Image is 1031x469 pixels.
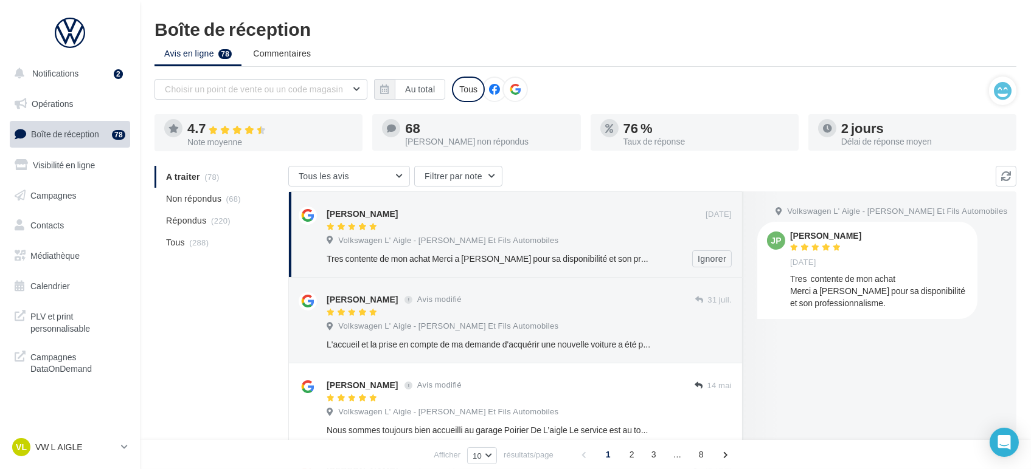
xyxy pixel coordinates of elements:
div: Délai de réponse moyen [841,137,1007,146]
span: 31 juil. [707,295,732,306]
div: Taux de réponse [623,137,789,146]
div: Open Intercom Messenger [990,428,1019,457]
div: Tres contente de mon achat Merci a [PERSON_NAME] pour sa disponibilité et son professionnalisme. [790,273,968,309]
a: Campagnes DataOnDemand [7,344,133,380]
div: L'accueil et la prise en compte de ma demande d'acquérir une nouvelle voiture a été particulièrem... [327,338,653,351]
span: [DATE] [790,257,816,268]
button: Au total [374,79,445,100]
span: Volkswagen L' Aigle - [PERSON_NAME] Et Fils Automobiles [338,235,558,246]
div: [PERSON_NAME] [327,293,398,306]
span: résultats/page [504,449,554,460]
button: Choisir un point de vente ou un code magasin [154,79,367,100]
span: (220) [211,216,231,225]
span: Répondus [166,214,207,227]
button: Au total [395,79,445,100]
span: Afficher [434,449,460,460]
div: 68 [405,122,571,135]
span: ... [668,445,687,464]
button: Notifications 2 [7,61,128,86]
div: Note moyenne [187,138,353,146]
button: Ignorer [692,250,732,267]
a: Calendrier [7,273,133,299]
span: Tous [166,236,185,248]
a: VL VW L AIGLE [10,436,130,459]
span: [DATE] [706,209,732,220]
span: Volkswagen L' Aigle - [PERSON_NAME] Et Fils Automobiles [338,406,558,417]
div: 2 jours [841,122,1007,135]
span: Campagnes DataOnDemand [30,349,125,375]
span: Visibilité en ligne [33,160,95,170]
span: JP [771,235,781,247]
span: Avis modifié [417,380,462,390]
span: Volkswagen L' Aigle - [PERSON_NAME] Et Fils Automobiles [338,321,558,332]
div: Tres contente de mon achat Merci a [PERSON_NAME] pour sa disponibilité et son professionnalisme. [327,253,653,265]
span: (68) [226,194,241,204]
span: Campagnes [30,190,77,200]
span: 10 [473,451,482,460]
span: 1 [599,445,618,464]
div: 78 [112,130,125,140]
div: 2 [114,69,123,79]
button: Tous les avis [288,166,410,187]
a: PLV et print personnalisable [7,303,133,339]
a: Campagnes [7,183,133,208]
a: Médiathèque [7,243,133,269]
span: Volkswagen L' Aigle - [PERSON_NAME] Et Fils Automobiles [787,206,1007,217]
span: Boîte de réception [31,129,99,139]
span: Calendrier [30,281,70,291]
span: Choisir un point de vente ou un code magasin [165,84,343,94]
a: Boîte de réception78 [7,121,133,147]
div: [PERSON_NAME] [327,208,398,220]
div: 4.7 [187,122,353,135]
a: Contacts [7,213,133,238]
div: [PERSON_NAME] [790,231,861,240]
span: PLV et print personnalisable [30,308,125,334]
div: Tous [452,77,485,102]
div: Nous sommes toujours bien accueilli au garage Poirier De L’aigle Le service est au top Fidèle dep... [327,424,653,436]
span: Avis modifié [417,295,462,304]
p: VW L AIGLE [35,441,116,453]
span: 14 mai [707,380,732,391]
div: 76 % [623,122,789,135]
span: Notifications [32,68,78,78]
div: Boîte de réception [154,19,1016,38]
span: 2 [622,445,642,464]
button: 10 [467,447,497,464]
span: Médiathèque [30,250,80,261]
div: [PERSON_NAME] [327,379,398,391]
span: Tous les avis [299,171,349,181]
a: Visibilité en ligne [7,152,133,178]
span: Contacts [30,220,64,230]
span: 8 [692,445,711,464]
a: Opérations [7,91,133,117]
span: Non répondus [166,193,221,205]
span: 3 [644,445,664,464]
span: Opérations [32,98,73,109]
span: VL [16,441,27,453]
span: (288) [189,238,209,247]
div: [PERSON_NAME] non répondus [405,137,571,146]
button: Filtrer par note [414,166,502,187]
span: Commentaires [253,47,311,60]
